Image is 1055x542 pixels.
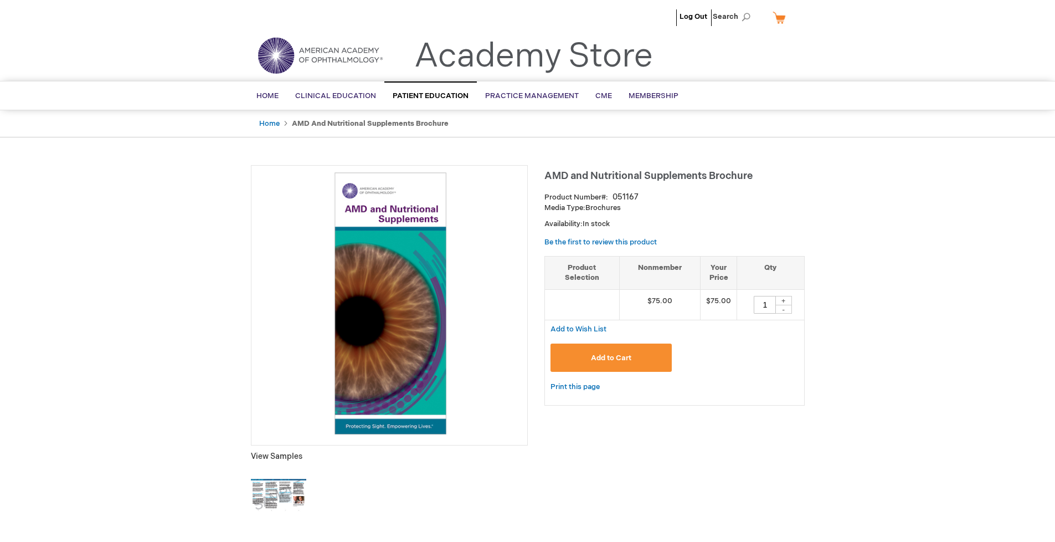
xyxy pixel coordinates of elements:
span: Home [256,91,279,100]
div: 051167 [613,192,639,203]
span: Membership [629,91,678,100]
span: Practice Management [485,91,579,100]
span: Patient Education [393,91,469,100]
th: Your Price [701,256,737,289]
a: Log Out [680,12,707,21]
span: Add to Cart [591,354,631,362]
p: Brochures [544,203,805,213]
img: Click to view [251,468,306,523]
strong: AMD and Nutritional Supplements Brochure [292,119,449,128]
span: AMD and Nutritional Supplements Brochure [544,170,753,182]
a: Print this page [550,380,600,394]
th: Qty [737,256,804,289]
span: Clinical Education [295,91,376,100]
strong: Product Number [544,193,608,202]
a: Home [259,119,280,128]
span: CME [595,91,612,100]
td: $75.00 [620,289,701,320]
p: View Samples [251,451,528,462]
th: Nonmember [620,256,701,289]
a: Be the first to review this product [544,238,657,247]
td: $75.00 [701,289,737,320]
input: Qty [754,296,776,314]
button: Add to Cart [550,344,672,372]
a: Add to Wish List [550,324,606,334]
p: Availability: [544,219,805,229]
span: Search [713,6,755,28]
span: Add to Wish List [550,325,606,334]
div: - [775,305,792,314]
span: In stock [583,219,610,228]
strong: Media Type: [544,203,585,212]
th: Product Selection [545,256,620,289]
img: AMD and Nutritional Supplements Brochure [257,171,522,436]
div: + [775,296,792,305]
a: Academy Store [414,37,653,76]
